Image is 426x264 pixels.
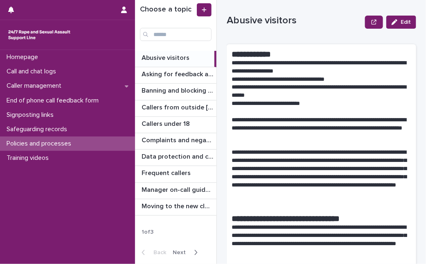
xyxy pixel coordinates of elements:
[135,166,216,182] a: Frequent callersFrequent callers
[142,69,215,78] p: Asking for feedback and demographic data
[142,184,215,194] p: Manager on-call guidance
[169,249,204,256] button: Next
[142,118,192,128] p: Callers under 18
[3,154,55,162] p: Training videos
[3,111,60,119] p: Signposting links
[135,133,216,150] a: Complaints and negative feedbackComplaints and negative feedback
[173,250,191,255] span: Next
[135,222,160,242] p: 1 of 3
[135,150,216,166] a: Data protection and confidentiality guidanceData protection and confidentiality guidance
[3,97,105,105] p: End of phone call feedback form
[135,199,216,216] a: Moving to the new cloud contact centreMoving to the new cloud contact centre
[3,53,45,61] p: Homepage
[135,117,216,133] a: Callers under 18Callers under 18
[149,250,166,255] span: Back
[142,85,215,95] p: Banning and blocking callers
[135,84,216,100] a: Banning and blocking callersBanning and blocking callers
[142,52,191,62] p: Abusive visitors
[3,68,63,75] p: Call and chat logs
[401,19,411,25] span: Edit
[142,151,215,161] p: Data protection and confidentiality guidance
[135,51,216,67] a: Abusive visitorsAbusive visitors
[3,82,68,90] p: Caller management
[142,201,215,210] p: Moving to the new cloud contact centre
[135,183,216,199] a: Manager on-call guidanceManager on-call guidance
[135,100,216,117] a: Callers from outside [GEOGRAPHIC_DATA]Callers from outside [GEOGRAPHIC_DATA]
[3,125,74,133] p: Safeguarding records
[142,135,215,144] p: Complaints and negative feedback
[140,28,212,41] input: Search
[142,102,215,112] p: Callers from outside England & Wales
[227,15,362,27] p: Abusive visitors
[3,140,78,148] p: Policies and processes
[135,249,169,256] button: Back
[135,67,216,84] a: Asking for feedback and demographic dataAsking for feedback and demographic data
[7,27,72,43] img: rhQMoQhaT3yELyF149Cw
[386,16,416,29] button: Edit
[140,5,195,14] h1: Choose a topic
[142,168,192,177] p: Frequent callers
